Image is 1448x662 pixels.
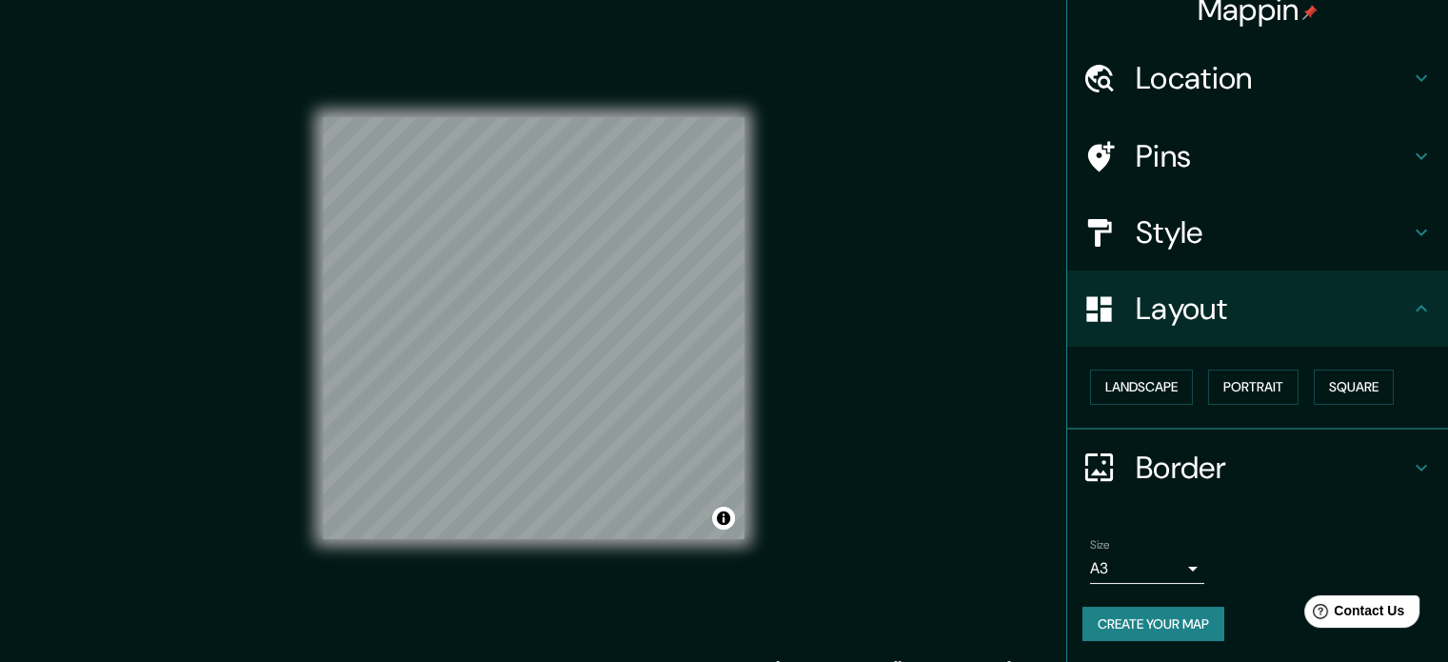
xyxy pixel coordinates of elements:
[1279,588,1427,641] iframe: Help widget launcher
[1314,370,1394,405] button: Square
[1136,290,1410,328] h4: Layout
[1067,40,1448,116] div: Location
[1082,607,1224,642] button: Create your map
[1136,137,1410,175] h4: Pins
[1067,118,1448,194] div: Pins
[323,117,744,539] canvas: Map
[1090,370,1193,405] button: Landscape
[1136,449,1410,487] h4: Border
[1208,370,1299,405] button: Portrait
[1090,553,1204,584] div: A3
[1136,59,1410,97] h4: Location
[1067,271,1448,347] div: Layout
[712,507,735,530] button: Toggle attribution
[1090,536,1110,552] label: Size
[1302,5,1318,20] img: pin-icon.png
[1067,194,1448,271] div: Style
[1067,430,1448,506] div: Border
[1136,213,1410,251] h4: Style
